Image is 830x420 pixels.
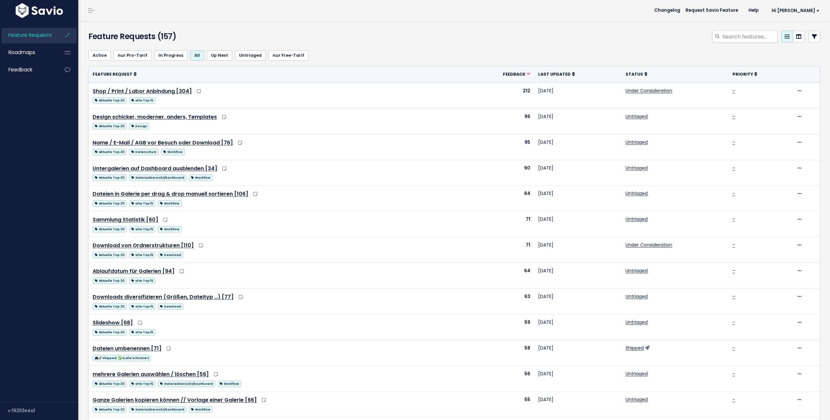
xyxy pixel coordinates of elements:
[732,319,735,325] a: -
[235,50,266,61] a: Untriaged
[93,353,151,362] a: 🚀 Shipped: ✅ & alle informiert
[732,345,735,351] a: -
[93,329,127,336] span: Aktuelle Top 20
[722,31,777,42] input: Search features...
[534,237,622,263] td: [DATE]
[129,123,149,129] span: Design
[465,82,534,108] td: 212
[465,392,534,417] td: 55
[93,71,137,77] a: Feature Request
[93,149,127,155] span: Aktuelle Top 20
[93,370,209,378] a: mehrere Galerien auswählen / löschen [56]
[680,6,743,15] a: Request Savio Feature
[113,50,152,61] a: nur Pro-Tarif
[534,160,622,186] td: [DATE]
[534,392,622,417] td: [DATE]
[129,149,158,155] span: Datenschutz
[534,366,622,392] td: [DATE]
[2,62,54,77] a: Feedback
[534,340,622,366] td: [DATE]
[161,149,185,155] span: Workflow
[626,396,648,403] a: Untriaged
[465,263,534,289] td: 64
[129,250,155,259] a: alte Top 15
[626,216,648,222] a: Untriaged
[732,293,735,300] a: -
[129,405,186,413] a: Galerieübersicht/Dashboard
[732,113,735,120] a: -
[732,242,735,248] a: -
[93,276,127,284] a: Aktuelle Top 20
[534,289,622,314] td: [DATE]
[129,381,155,387] span: alte Top 15
[129,97,155,104] span: alte Top 15
[465,186,534,211] td: 84
[465,160,534,186] td: 90
[93,267,174,275] a: Ablaufdatum für Galerien [94]
[732,190,735,197] a: -
[129,328,155,336] a: alte Top 15
[88,50,111,61] a: Active
[465,134,534,160] td: 95
[534,314,622,340] td: [DATE]
[732,71,753,77] span: Priority
[129,226,155,232] span: alte Top 15
[465,237,534,263] td: 71
[158,302,183,310] a: Download
[732,71,757,77] a: Priority
[626,319,648,325] a: Untriaged
[158,379,215,387] a: Galerieübersicht/Dashboard
[93,405,127,413] a: Aktuelle Top 20
[732,267,735,274] a: -
[158,226,181,232] span: Workflow
[534,186,622,211] td: [DATE]
[534,108,622,134] td: [DATE]
[158,252,183,258] span: Download
[93,396,257,404] a: Ganze Galerien kopieren können // Vorlage einer Galerie [66]
[626,190,648,197] a: Untriaged
[93,173,127,181] a: Aktuelle Top 20
[764,6,825,16] a: Hi [PERSON_NAME]
[129,200,155,207] span: alte Top 15
[93,319,133,326] a: Slideshow [68]
[93,174,127,181] span: Aktuelle Top 20
[732,370,735,377] a: -
[534,263,622,289] td: [DATE]
[732,216,735,222] a: -
[218,381,241,387] span: Workflow
[129,302,155,310] a: alte Top 15
[772,8,820,13] span: Hi [PERSON_NAME]
[93,123,127,129] span: Aktuelle Top 20
[129,174,186,181] span: Galerieübersicht/Dashboard
[93,190,248,198] a: Dateien in Galerie per drag & drop manuell sortieren [106]
[2,28,54,43] a: Feature Requests
[626,87,672,94] a: Under Consideration
[93,122,127,130] a: Aktuelle Top 20
[93,147,127,156] a: Aktuelle Top 20
[8,402,78,419] div: v.f8293e4a1
[732,396,735,403] a: -
[654,8,680,13] span: Changelog
[93,199,127,207] a: Aktuelle Top 20
[129,173,186,181] a: Galerieübersicht/Dashboard
[14,3,65,18] img: logo-white.9d6f32f41409.svg
[534,82,622,108] td: [DATE]
[534,211,622,237] td: [DATE]
[189,173,212,181] a: Workflow
[129,225,155,233] a: alte Top 15
[93,97,127,104] span: Aktuelle Top 20
[626,113,648,120] a: Untriaged
[129,303,155,310] span: alte Top 15
[8,49,35,56] span: Roadmaps
[732,87,735,94] a: -
[732,165,735,171] a: -
[93,293,234,301] a: Downloads diversifizieren (Größen, Dateityp …) [77]
[93,303,127,310] span: Aktuelle Top 20
[626,345,644,351] a: Shipped
[93,242,194,249] a: Download von Ordnerstrukturen [110]
[93,277,127,284] span: Aktuelle Top 20
[93,225,127,233] a: Aktuelle Top 20
[626,71,643,77] span: Status
[465,289,534,314] td: 63
[88,50,820,61] ul: Filter feature requests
